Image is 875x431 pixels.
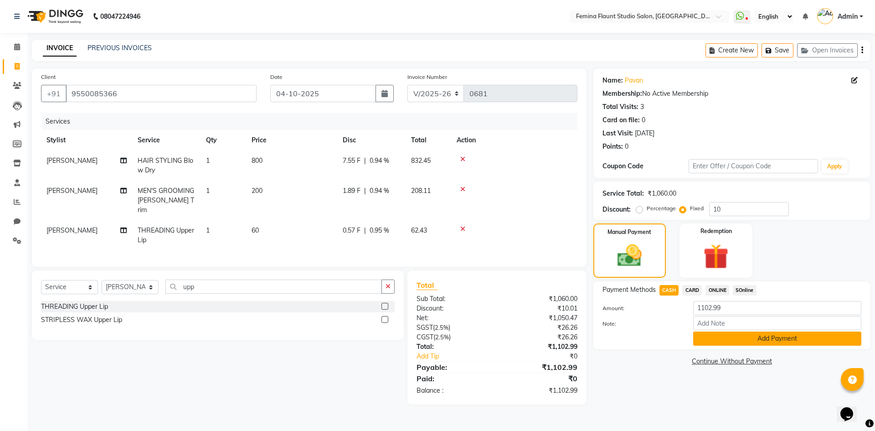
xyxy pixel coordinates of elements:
span: THREADING Upper Lip [138,226,194,244]
div: ₹1,060.00 [497,294,584,304]
div: ₹26.26 [497,332,584,342]
label: Note: [596,320,686,328]
span: 0.95 % [370,226,389,235]
span: 7.55 F [343,156,360,166]
b: 08047224946 [100,4,140,29]
div: Paid: [410,373,497,384]
span: | [364,226,366,235]
div: No Active Membership [602,89,861,99]
div: ₹1,050.47 [497,313,584,323]
div: Name: [602,76,623,85]
span: HAIR STYLING Blow Dry [138,156,193,174]
span: 60 [252,226,259,234]
input: Amount [693,301,861,315]
th: Qty [201,130,246,151]
div: Payable: [410,362,497,373]
div: ₹1,102.99 [497,386,584,395]
th: Price [246,130,337,151]
span: 0.57 F [343,226,360,235]
span: CARD [682,285,702,296]
span: Payment Methods [602,285,656,295]
button: Add Payment [693,332,861,346]
button: +91 [41,85,67,102]
span: 1.89 F [343,186,360,196]
span: 2.5% [435,333,449,341]
label: Manual Payment [607,228,651,236]
a: PREVIOUS INVOICES [87,44,152,52]
span: | [364,186,366,196]
img: Admin [817,8,833,24]
span: SGST [417,323,433,332]
th: Stylist [41,130,132,151]
div: 3 [640,102,644,112]
div: ( ) [410,323,497,332]
span: 0.94 % [370,156,389,166]
a: Pavan [625,76,643,85]
img: _gift.svg [695,241,736,272]
button: Apply [822,160,848,173]
span: Total [417,280,437,290]
span: 2.5% [435,324,448,331]
th: Service [132,130,201,151]
button: Create New [705,43,758,57]
div: ₹1,102.99 [497,362,584,373]
button: Save [762,43,793,57]
div: THREADING Upper Lip [41,302,108,312]
input: Search by Name/Mobile/Email/Code [66,85,257,102]
label: Fixed [690,204,704,213]
img: logo [23,4,86,29]
label: Client [41,73,56,81]
span: CASH [659,285,679,296]
span: 1 [206,226,210,234]
div: Net: [410,313,497,323]
span: 0.94 % [370,186,389,196]
th: Total [406,130,451,151]
span: 800 [252,156,262,165]
span: [PERSON_NAME] [46,156,98,165]
span: 832.45 [411,156,431,165]
div: Total Visits: [602,102,638,112]
div: ₹0 [511,352,584,361]
a: Add Tip [410,352,511,361]
div: Discount: [602,205,631,214]
span: 208.11 [411,187,431,195]
div: Discount: [410,304,497,313]
label: Invoice Number [407,73,447,81]
button: Open Invoices [797,43,858,57]
label: Percentage [647,204,676,213]
div: Services [42,113,584,130]
span: [PERSON_NAME] [46,226,98,234]
input: Search or Scan [165,280,382,294]
th: Action [451,130,577,151]
div: ₹1,060.00 [648,189,676,198]
div: 0 [642,115,645,125]
div: Points: [602,142,623,151]
div: [DATE] [635,129,654,138]
div: ₹1,102.99 [497,342,584,352]
span: Admin [838,12,858,21]
th: Disc [337,130,406,151]
span: SOnline [733,285,757,296]
span: 62.43 [411,226,427,234]
input: Add Note [693,316,861,330]
span: ONLINE [705,285,729,296]
div: ₹26.26 [497,323,584,332]
img: _cash.svg [610,242,649,270]
span: CGST [417,333,433,341]
label: Redemption [700,227,732,235]
div: ₹10.01 [497,304,584,313]
div: STRIPLESS WAX Upper Lip [41,315,122,325]
div: Coupon Code [602,161,689,171]
div: ( ) [410,332,497,342]
div: Service Total: [602,189,644,198]
div: Last Visit: [602,129,633,138]
label: Amount: [596,304,686,312]
span: | [364,156,366,166]
div: 0 [625,142,628,151]
span: 200 [252,187,262,195]
div: Balance : [410,386,497,395]
div: ₹0 [497,373,584,384]
div: Card on file: [602,115,640,125]
a: Continue Without Payment [595,357,869,366]
span: MEN'S GROOMING [PERSON_NAME] Trim [138,187,194,214]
